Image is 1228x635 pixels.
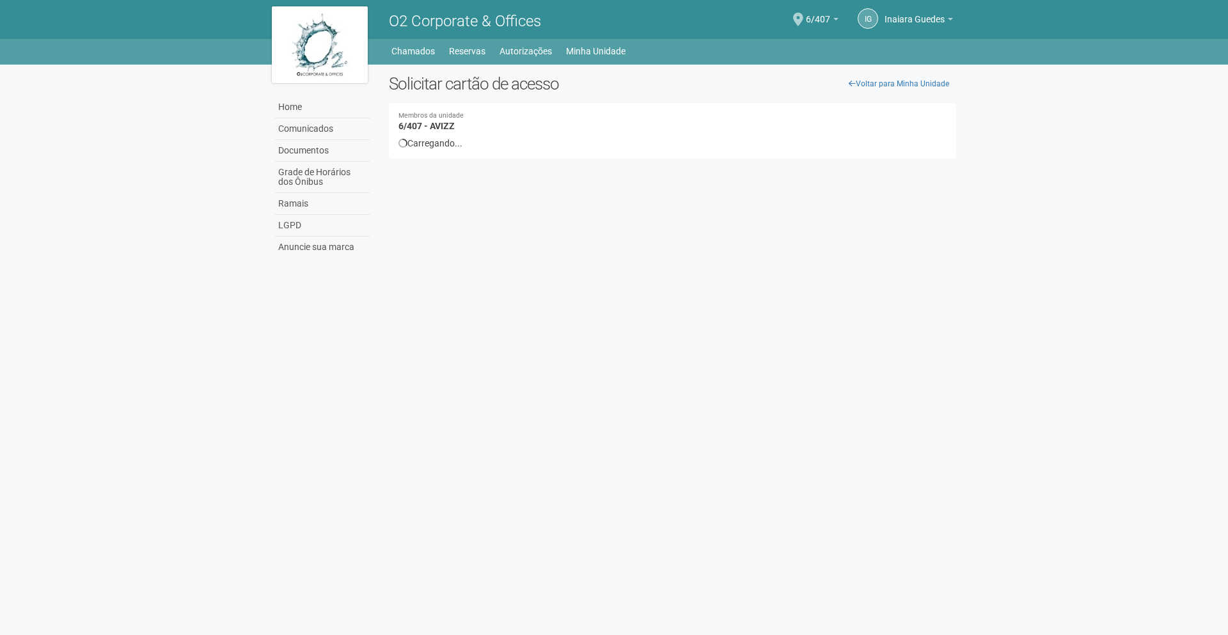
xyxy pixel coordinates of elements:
[885,2,945,24] span: Inaiara Guedes
[842,74,956,93] a: Voltar para Minha Unidade
[275,237,370,258] a: Anuncie sua marca
[398,113,947,120] small: Membros da unidade
[885,16,953,26] a: Inaiara Guedes
[449,42,485,60] a: Reservas
[275,118,370,140] a: Comunicados
[500,42,552,60] a: Autorizações
[566,42,626,60] a: Minha Unidade
[806,2,830,24] span: 6/407
[858,8,878,29] a: IG
[275,97,370,118] a: Home
[275,162,370,193] a: Grade de Horários dos Ônibus
[389,12,541,30] span: O2 Corporate & Offices
[398,113,947,131] h4: 6/407 - AVIZZ
[389,74,956,93] h2: Solicitar cartão de acesso
[272,6,368,83] img: logo.jpg
[275,193,370,215] a: Ramais
[275,215,370,237] a: LGPD
[391,42,435,60] a: Chamados
[806,16,838,26] a: 6/407
[398,137,947,149] div: Carregando...
[275,140,370,162] a: Documentos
